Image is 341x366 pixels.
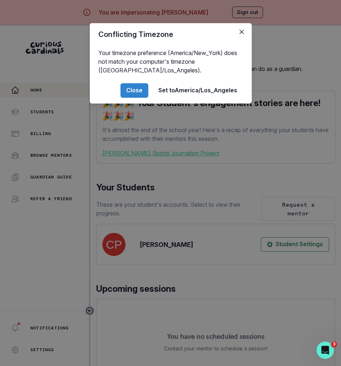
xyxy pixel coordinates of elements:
span: 3 [331,341,337,347]
header: Conflicting Timezone [90,23,252,46]
iframe: Intercom live chat [316,341,334,359]
button: Set toAmerica/Los_Angeles [153,83,243,98]
button: Close [120,83,148,98]
div: Your timezone preference (America/New_York) does not match your computer's timezone ([GEOGRAPHIC_... [90,46,252,77]
button: Close [236,26,247,38]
